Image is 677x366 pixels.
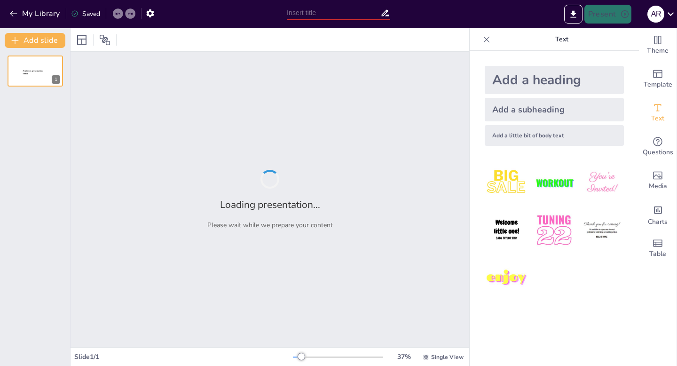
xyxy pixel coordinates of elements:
div: Change the overall theme [639,28,677,62]
div: Slide 1 / 1 [74,352,293,361]
img: 1.jpeg [485,161,528,205]
img: 6.jpeg [580,208,624,252]
span: Charts [648,217,668,227]
div: Add images, graphics, shapes or video [639,164,677,198]
div: 1 [8,56,63,87]
span: Theme [647,46,669,56]
div: 37 % [393,352,415,361]
button: A R [647,5,664,24]
div: Add a little bit of body text [485,125,624,146]
button: My Library [7,6,64,21]
div: Add a table [639,231,677,265]
h2: Loading presentation... [220,198,320,211]
span: Questions [643,147,673,158]
img: 4.jpeg [485,208,528,252]
div: Get real-time input from your audience [639,130,677,164]
span: Text [651,113,664,124]
span: Single View [431,353,464,361]
div: 1 [52,75,60,84]
p: Please wait while we prepare your content [207,221,333,230]
button: Present [584,5,631,24]
div: Layout [74,32,89,48]
input: Insert title [287,6,380,20]
div: Add text boxes [639,96,677,130]
div: A R [647,6,664,23]
div: Add charts and graphs [639,198,677,231]
div: Saved [71,9,100,18]
span: Position [99,34,110,46]
span: Media [649,181,667,191]
span: Template [644,80,672,90]
div: Add a heading [485,66,624,94]
img: 3.jpeg [580,161,624,205]
span: Sendsteps presentation editor [23,70,43,75]
div: Add a subheading [485,98,624,121]
span: Table [649,249,666,259]
img: 7.jpeg [485,256,528,300]
button: Add slide [5,33,65,48]
div: Add ready made slides [639,62,677,96]
p: Text [494,28,630,51]
img: 2.jpeg [532,161,576,205]
button: Export to PowerPoint [564,5,583,24]
img: 5.jpeg [532,208,576,252]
